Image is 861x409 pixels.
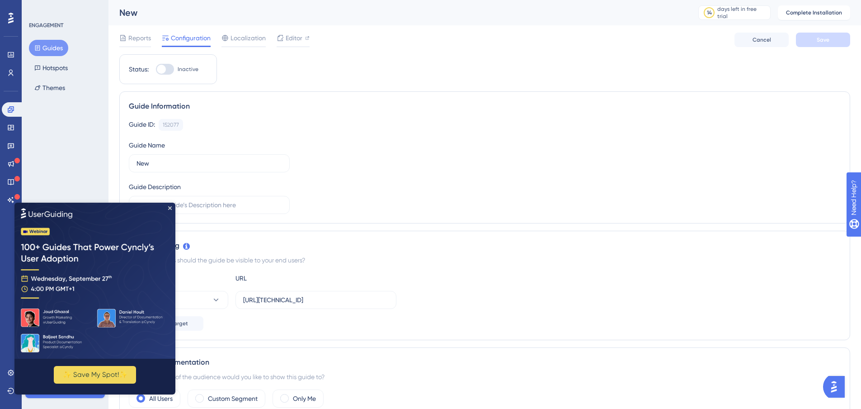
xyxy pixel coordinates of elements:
div: Page Targeting [129,240,841,251]
span: Save [817,36,829,43]
div: ENGAGEMENT [29,22,63,29]
span: Need Help? [21,2,56,13]
span: Complete Installation [786,9,842,16]
span: Configuration [171,33,211,43]
div: Which segment of the audience would you like to show this guide to? [129,371,841,382]
iframe: UserGuiding AI Assistant Launcher [823,373,850,400]
button: Cancel [734,33,789,47]
span: Localization [231,33,266,43]
span: Editor [286,33,302,43]
button: Save [796,33,850,47]
div: 152077 [163,121,179,128]
div: Choose A Rule [129,273,228,284]
label: Custom Segment [208,393,258,404]
div: New [119,6,676,19]
span: Cancel [753,36,771,43]
div: Audience Segmentation [129,357,841,368]
button: Complete Installation [778,5,850,20]
div: Guide ID: [129,119,155,131]
input: yourwebsite.com/path [243,295,389,305]
input: Type your Guide’s Description here [136,200,282,210]
button: Themes [29,80,71,96]
div: Status: [129,64,149,75]
div: Guide Name [129,140,165,151]
div: 14 [707,9,712,16]
button: ✨ Save My Spot!✨ [39,163,122,181]
div: days left in free trial [717,5,767,20]
div: Guide Description [129,181,181,192]
span: Inactive [178,66,198,73]
div: On which pages should the guide be visible to your end users? [129,255,841,266]
input: Type your Guide’s Name here [136,158,282,168]
button: Hotspots [29,60,73,76]
button: equals [129,291,228,309]
label: Only Me [293,393,316,404]
div: Close Preview [154,4,157,7]
span: Reports [128,33,151,43]
button: Guides [29,40,68,56]
div: Guide Information [129,101,841,112]
div: URL [235,273,335,284]
label: All Users [149,393,173,404]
